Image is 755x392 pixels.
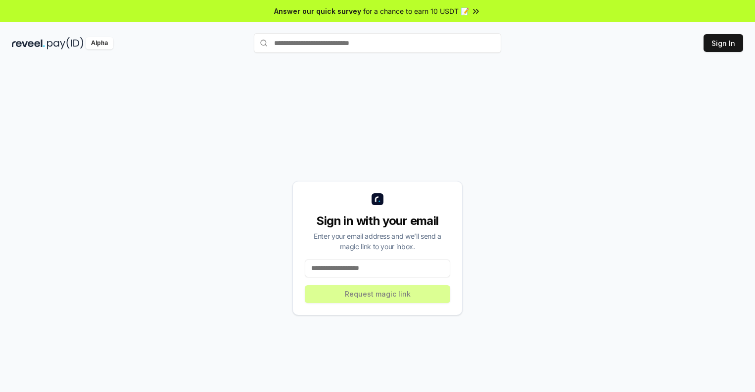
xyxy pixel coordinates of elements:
[305,213,450,229] div: Sign in with your email
[12,37,45,49] img: reveel_dark
[372,193,383,205] img: logo_small
[363,6,469,16] span: for a chance to earn 10 USDT 📝
[274,6,361,16] span: Answer our quick survey
[704,34,743,52] button: Sign In
[47,37,84,49] img: pay_id
[305,231,450,252] div: Enter your email address and we’ll send a magic link to your inbox.
[86,37,113,49] div: Alpha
